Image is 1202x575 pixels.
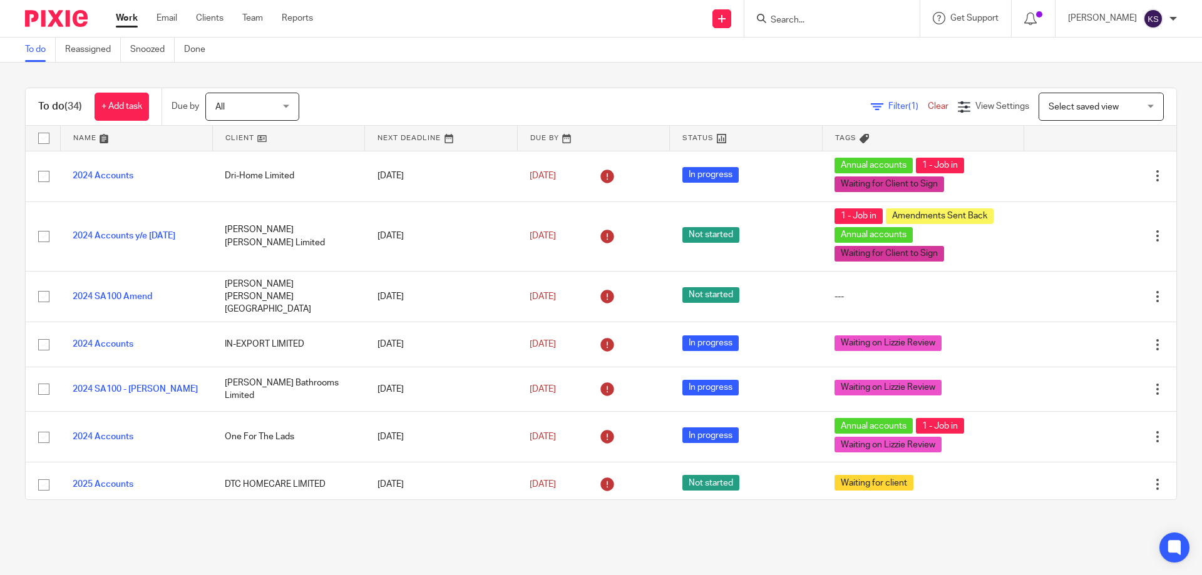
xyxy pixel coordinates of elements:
[73,385,198,394] a: 2024 SA100 - [PERSON_NAME]
[682,475,739,491] span: Not started
[835,475,913,491] span: Waiting for client
[682,380,739,395] span: In progress
[530,480,556,489] span: [DATE]
[212,322,364,367] td: IN-EXPORT LIMITED
[888,102,928,111] span: Filter
[769,15,882,26] input: Search
[242,12,263,24] a: Team
[835,135,856,141] span: Tags
[157,12,177,24] a: Email
[172,100,199,113] p: Due by
[365,201,517,271] td: [DATE]
[73,480,133,489] a: 2025 Accounts
[212,151,364,201] td: Dri-Home Limited
[682,335,739,351] span: In progress
[73,340,133,349] a: 2024 Accounts
[73,432,133,441] a: 2024 Accounts
[835,246,944,262] span: Waiting for Client to Sign
[530,432,556,441] span: [DATE]
[835,380,942,395] span: Waiting on Lizzie Review
[835,335,942,351] span: Waiting on Lizzie Review
[682,287,739,303] span: Not started
[365,412,517,462] td: [DATE]
[116,12,138,24] a: Work
[975,102,1029,111] span: View Settings
[908,102,918,111] span: (1)
[365,322,517,367] td: [DATE]
[530,232,556,240] span: [DATE]
[25,10,88,27] img: Pixie
[835,290,1011,303] div: ---
[682,167,739,183] span: In progress
[835,418,913,434] span: Annual accounts
[25,38,56,62] a: To do
[950,14,999,23] span: Get Support
[365,151,517,201] td: [DATE]
[530,340,556,349] span: [DATE]
[212,201,364,271] td: [PERSON_NAME] [PERSON_NAME] Limited
[365,367,517,411] td: [DATE]
[215,103,225,111] span: All
[130,38,175,62] a: Snoozed
[916,418,964,434] span: 1 - Job in
[1049,103,1119,111] span: Select saved view
[196,12,223,24] a: Clients
[835,158,913,173] span: Annual accounts
[916,158,964,173] span: 1 - Job in
[365,271,517,322] td: [DATE]
[184,38,215,62] a: Done
[212,412,364,462] td: One For The Lads
[530,292,556,301] span: [DATE]
[365,462,517,507] td: [DATE]
[64,101,82,111] span: (34)
[1068,12,1137,24] p: [PERSON_NAME]
[835,176,944,192] span: Waiting for Client to Sign
[212,271,364,322] td: [PERSON_NAME] [PERSON_NAME][GEOGRAPHIC_DATA]
[1143,9,1163,29] img: svg%3E
[73,171,133,180] a: 2024 Accounts
[212,367,364,411] td: [PERSON_NAME] Bathrooms Limited
[835,227,913,243] span: Annual accounts
[886,208,994,224] span: Amendments Sent Back
[73,232,175,240] a: 2024 Accounts y/e [DATE]
[73,292,152,301] a: 2024 SA100 Amend
[682,427,739,443] span: In progress
[682,227,739,243] span: Not started
[530,385,556,394] span: [DATE]
[835,208,883,224] span: 1 - Job in
[835,437,942,452] span: Waiting on Lizzie Review
[282,12,313,24] a: Reports
[530,171,556,180] span: [DATE]
[212,462,364,507] td: DTC HOMECARE LIMITED
[38,100,82,113] h1: To do
[928,102,948,111] a: Clear
[95,93,149,121] a: + Add task
[65,38,121,62] a: Reassigned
